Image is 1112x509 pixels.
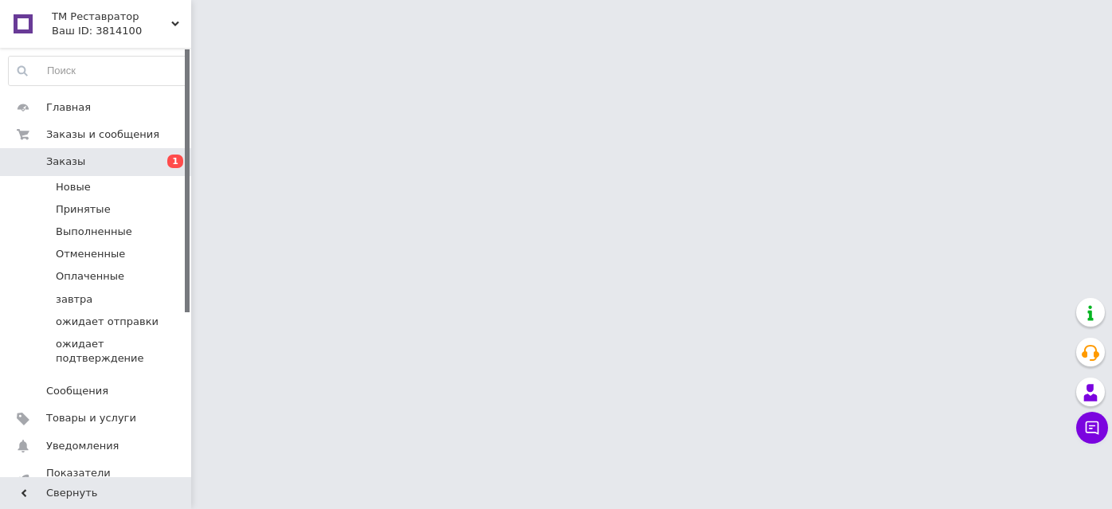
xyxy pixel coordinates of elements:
span: Выполненные [56,225,132,239]
span: Принятые [56,202,111,217]
span: Показатели работы компании [46,466,147,495]
button: Чат с покупателем [1076,412,1108,444]
span: ТМ Реставратор [52,10,171,24]
input: Поиск [9,57,187,85]
div: Ваш ID: 3814100 [52,24,191,38]
span: ожидает подтверждение [56,337,186,366]
span: завтра [56,292,92,307]
span: Оплаченные [56,269,124,284]
span: Заказы и сообщения [46,127,159,142]
span: ожидает отправки [56,315,159,329]
span: Товары и услуги [46,411,136,425]
span: Заказы [46,155,85,169]
span: Главная [46,100,91,115]
span: 1 [167,155,183,168]
span: Отмененные [56,247,125,261]
span: Сообщения [46,384,108,398]
span: Уведомления [46,439,119,453]
span: Новые [56,180,91,194]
